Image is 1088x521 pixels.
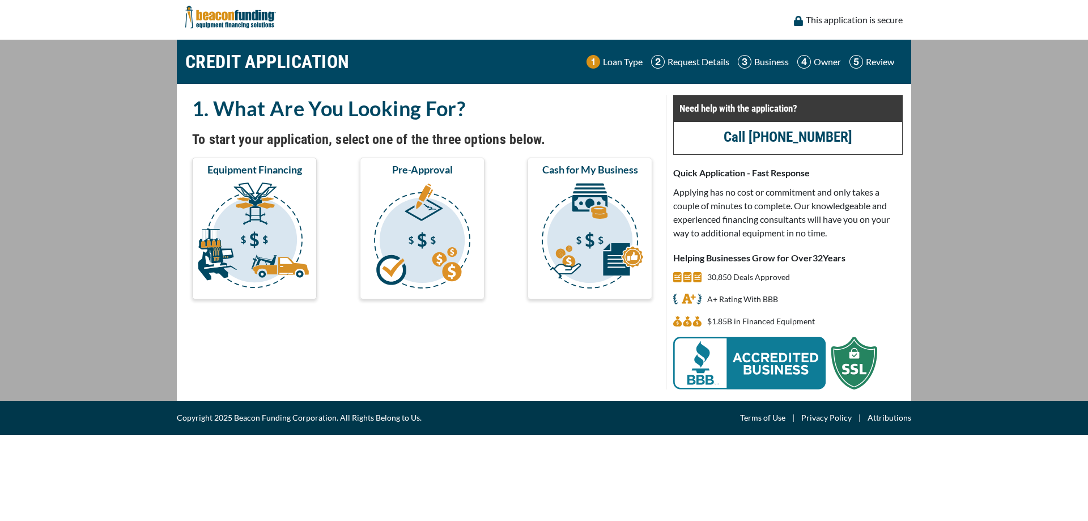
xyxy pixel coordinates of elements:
[785,411,801,425] span: |
[668,55,729,69] p: Request Details
[651,55,665,69] img: Step 2
[194,181,314,294] img: Equipment Financing
[797,55,811,69] img: Step 4
[813,252,823,263] span: 32
[360,158,484,299] button: Pre-Approval
[679,101,896,115] p: Need help with the application?
[528,158,652,299] button: Cash for My Business
[806,13,903,27] p: This application is secure
[392,163,453,176] span: Pre-Approval
[707,293,778,306] p: A+ Rating With BBB
[801,411,852,425] a: Privacy Policy
[192,158,317,299] button: Equipment Financing
[673,166,903,180] p: Quick Application - Fast Response
[192,130,652,149] h4: To start your application, select one of the three options below.
[207,163,302,176] span: Equipment Financing
[362,181,482,294] img: Pre-Approval
[724,129,852,145] a: Call [PHONE_NUMBER]
[673,337,877,389] img: BBB Acredited Business and SSL Protection
[814,55,841,69] p: Owner
[849,55,863,69] img: Step 5
[542,163,638,176] span: Cash for My Business
[794,16,803,26] img: lock icon to convery security
[868,411,911,425] a: Attributions
[740,411,785,425] a: Terms of Use
[707,270,790,284] p: 30,850 Deals Approved
[586,55,600,69] img: Step 1
[185,45,350,78] h1: CREDIT APPLICATION
[754,55,789,69] p: Business
[530,181,650,294] img: Cash for My Business
[707,315,815,328] p: $1,850,984,977 in Financed Equipment
[673,185,903,240] p: Applying has no cost or commitment and only takes a couple of minutes to complete. Our knowledgea...
[192,95,652,121] h2: 1. What Are You Looking For?
[673,251,903,265] p: Helping Businesses Grow for Over Years
[603,55,643,69] p: Loan Type
[866,55,894,69] p: Review
[738,55,751,69] img: Step 3
[852,411,868,425] span: |
[177,411,422,425] span: Copyright 2025 Beacon Funding Corporation. All Rights Belong to Us.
